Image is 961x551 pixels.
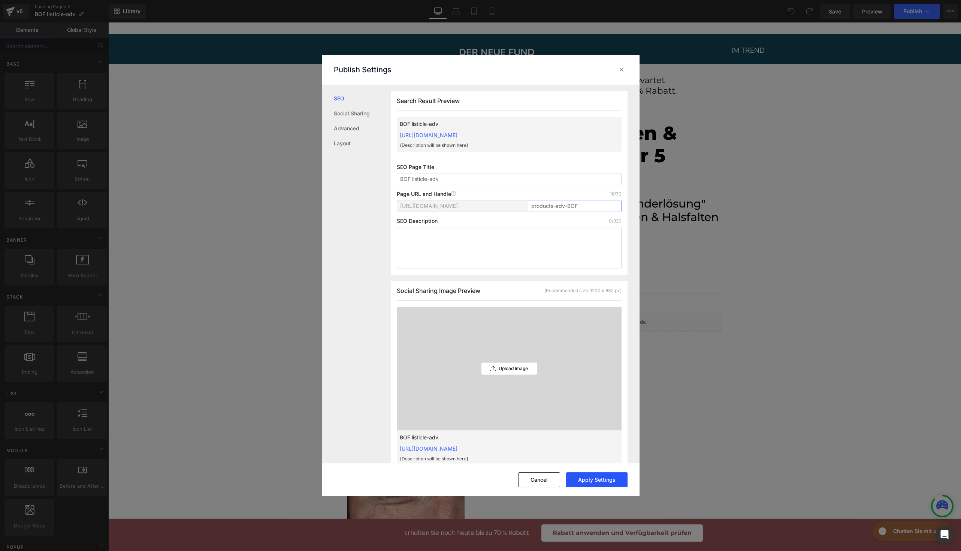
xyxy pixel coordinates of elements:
p: SEO Description [397,218,438,224]
a: Layout [334,136,391,151]
div: (Recommended size: 1200 x 630 px) [544,287,622,294]
span: Rabatt anwenden und Verfügbarkeit prüfen [444,506,583,515]
input: Enter your page title... [397,173,622,185]
a: Advanced [334,121,391,136]
p: SEO Page Title [397,164,622,170]
p: 0/320 [609,218,622,224]
h1: Verabschiede dich von [PERSON_NAME], feinen Linien & [PERSON_NAME] Haut – in nur 5 Minuten am Tag! [239,77,614,167]
a: Social Sharing [334,106,391,121]
span: Social Sharing Image Preview [397,287,480,294]
a: [URL][DOMAIN_NAME] [400,445,457,452]
input: Enter page title... [528,200,622,212]
span: [PERSON_NAME] [287,237,337,245]
a: [URL][DOMAIN_NAME] [400,132,457,138]
p: BOF listicle-adv [400,120,595,128]
button: Apply Settings [566,472,628,487]
button: Cancel [518,472,560,487]
p: [DATE] | 186,152 Aufrufe | Lesezeit: 1 Min. [239,219,614,228]
p: IM TREND [426,22,853,34]
a: Rabatt anwenden und Verfügbarkeit prüfen [433,502,595,519]
p: Publish Settings [334,65,392,74]
p: 16/70 [610,191,622,197]
p: Erhalten Sie noch heute bis zu 70 % Rabatt [257,506,421,515]
span: [URL][DOMAIN_NAME] [400,203,458,209]
p: {Description will be shown here} [400,455,595,462]
p: {Description will be shown here} [400,142,595,149]
strong: DER NEUE FUND [351,24,426,36]
iframe: Gorgias live chat messenger [761,496,845,521]
a: SEO [334,91,391,106]
p: BOF listicle-adv [400,433,595,442]
p: Page URL and Handle [397,191,456,197]
span: UPDATE: [239,52,279,63]
div: Open Intercom Messenger [936,526,954,544]
span: Search Result Preview [397,97,460,105]
p: 7 Gründe, warum Ü40 Frauen diese "5-Minuten-Wunderlösung" das Anti-Falten-geheimnis gegen Mund, S... [239,175,614,215]
span: Zertifizierter Dermatologin [276,246,350,254]
span: Das Miski Mikro-Infusionsgerät ist [PERSON_NAME] als erwartet AUSVERKAUFT! Schließe deine Bestell... [239,52,569,73]
p: Upload Image [499,366,528,371]
p: Von [276,237,608,246]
